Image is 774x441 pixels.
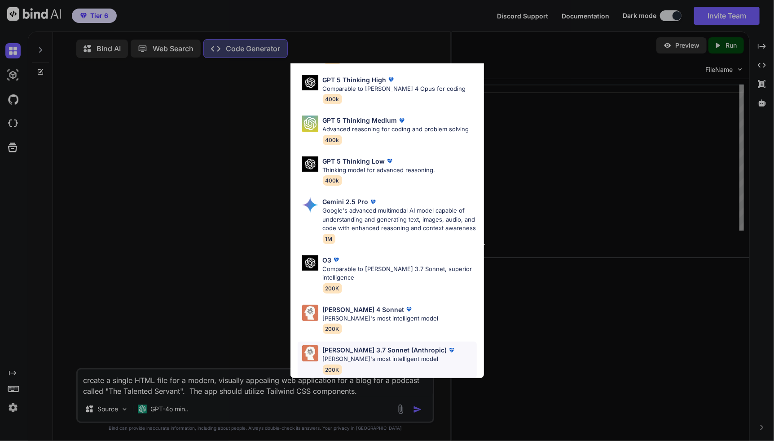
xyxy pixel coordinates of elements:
p: GPT 5 Thinking High [323,75,387,85]
p: Advanced reasoning for coding and problem solving [323,125,469,134]
img: Pick Models [302,255,318,271]
p: [PERSON_NAME]'s most intelligent model [323,314,439,323]
p: O3 [323,255,332,265]
img: premium [385,156,394,165]
span: 1M [323,234,335,244]
img: Pick Models [302,75,318,91]
p: Gemini 2.5 Pro [323,197,369,206]
img: premium [405,305,413,314]
img: premium [369,197,378,206]
p: Thinking model for advanced reasoning. [323,166,435,175]
img: Pick Models [302,197,318,213]
p: [PERSON_NAME]'s most intelligent model [323,355,456,364]
span: 200K [323,365,342,375]
span: 400k [323,135,342,145]
span: 200K [323,283,342,294]
span: 400k [323,175,342,186]
p: Comparable to [PERSON_NAME] 3.7 Sonnet, superior intelligence [323,265,477,282]
p: [PERSON_NAME] 3.7 Sonnet (Anthropic) [323,345,447,355]
img: Pick Models [302,345,318,361]
img: Pick Models [302,156,318,172]
p: [PERSON_NAME] 4 Sonnet [323,305,405,314]
p: GPT 5 Thinking Medium [323,116,397,125]
p: Google's advanced multimodal AI model capable of understanding and generating text, images, audio... [323,206,477,233]
span: 200K [323,324,342,334]
img: premium [332,255,341,264]
img: premium [397,116,406,125]
p: Comparable to [PERSON_NAME] 4 Opus for coding [323,85,466,94]
img: premium [387,75,396,84]
span: 400k [323,94,342,104]
img: Pick Models [302,116,318,132]
img: premium [447,346,456,355]
img: Pick Models [302,305,318,321]
p: GPT 5 Thinking Low [323,156,385,166]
